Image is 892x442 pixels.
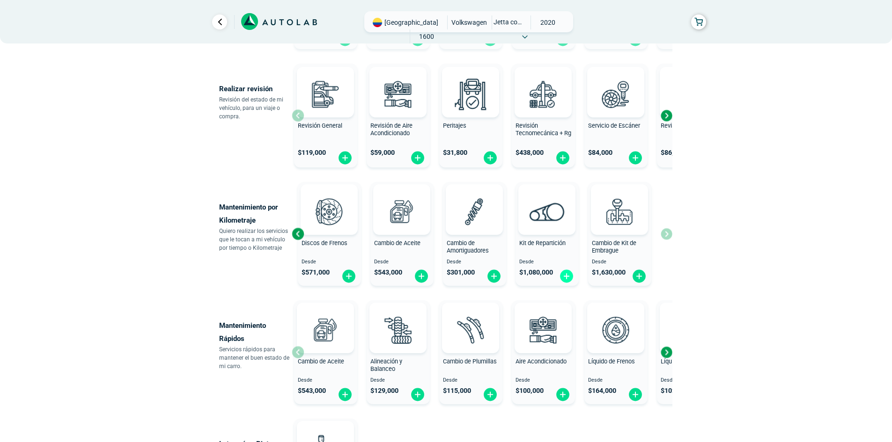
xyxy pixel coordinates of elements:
span: Desde [516,377,571,384]
button: Cambio de Amortiguadores Desde $301,000 [443,182,506,286]
span: Desde [370,377,426,384]
img: AD0BCuuxAAAAAElFTkSuQmCC [384,69,412,97]
span: $ 115,000 [443,387,471,395]
span: Desde [298,377,354,384]
button: Peritajes $31,800 [439,64,502,167]
img: AD0BCuuxAAAAAElFTkSuQmCC [605,186,634,214]
span: $ 129,000 [370,387,398,395]
span: Kit de Repartición [519,239,566,246]
img: cambio_de_aceite-v3.svg [305,309,346,350]
button: Cambio de Kit de Embrague Desde $1,630,000 [588,182,651,286]
img: fi_plus-circle2.svg [341,269,356,283]
img: aire_acondicionado-v3.svg [523,309,564,350]
img: escaner-v3.svg [595,73,636,115]
span: $ 31,800 [443,149,467,157]
span: $ 86,900 [661,149,685,157]
img: AD0BCuuxAAAAAElFTkSuQmCC [533,186,561,214]
span: Cambio de Amortiguadores [447,239,489,254]
button: Cambio de Plumillas Desde $115,000 [439,300,502,404]
span: $ 543,000 [298,387,326,395]
span: 2020 [531,15,564,29]
span: Desde [519,259,575,265]
span: Revisión Tecnomecánica + Rg [516,122,571,137]
span: Cambio de Aceite [298,358,344,365]
img: fi_plus-circle2.svg [338,387,353,402]
img: fi_plus-circle2.svg [414,269,429,283]
img: alineacion_y_balanceo-v3.svg [377,309,419,350]
span: $ 301,000 [447,268,475,276]
img: AD0BCuuxAAAAAElFTkSuQmCC [384,304,412,333]
div: Next slide [659,109,673,123]
img: aire_acondicionado-v3.svg [377,73,419,115]
img: AD0BCuuxAAAAAElFTkSuQmCC [457,304,485,333]
span: Peritajes [443,122,466,129]
img: AD0BCuuxAAAAAElFTkSuQmCC [529,304,557,333]
span: Desde [443,377,499,384]
span: $ 543,000 [374,268,402,276]
span: 1600 [410,29,443,43]
img: AD0BCuuxAAAAAElFTkSuQmCC [388,186,416,214]
span: $ 164,000 [588,387,616,395]
span: Desde [447,259,502,265]
img: AD0BCuuxAAAAAElFTkSuQmCC [602,304,630,333]
span: Líquido Refrigerante [661,358,714,365]
span: $ 59,000 [370,149,395,157]
span: $ 438,000 [516,149,544,157]
img: fi_plus-circle2.svg [483,387,498,402]
button: Revisión de Batería $86,900 [657,64,720,167]
img: AD0BCuuxAAAAAElFTkSuQmCC [457,69,485,97]
img: fi_plus-circle2.svg [555,387,570,402]
img: cambio_de_aceite-v3.svg [381,191,422,232]
img: frenos2-v3.svg [309,191,350,232]
img: revision_tecno_mecanica-v3.svg [523,73,564,115]
div: Previous slide [291,227,305,241]
img: fi_plus-circle2.svg [555,151,570,165]
img: fi_plus-circle2.svg [483,151,498,165]
p: Quiero realizar los servicios que le tocan a mi vehículo por tiempo o Kilometraje [219,227,292,252]
button: Alineación y Balanceo Desde $129,000 [367,300,430,404]
img: fi_plus-circle2.svg [632,269,647,283]
div: Next slide [659,345,673,359]
span: Desde [592,259,648,265]
img: AD0BCuuxAAAAAElFTkSuQmCC [602,69,630,97]
button: Cambio de Aceite Desde $543,000 [294,300,357,404]
img: peritaje-v3.svg [450,73,491,115]
span: Desde [302,259,357,265]
span: $ 571,000 [302,268,330,276]
img: fi_plus-circle2.svg [410,387,425,402]
span: $ 84,000 [588,149,612,157]
img: AD0BCuuxAAAAAElFTkSuQmCC [315,186,343,214]
button: Cambio de Aceite Desde $543,000 [370,182,434,286]
button: Kit de Repartición Desde $1,080,000 [516,182,579,286]
span: Líquido de Frenos [588,358,635,365]
img: AD0BCuuxAAAAAElFTkSuQmCC [529,69,557,97]
img: cambio_bateria-v3.svg [668,73,709,115]
span: Desde [374,259,430,265]
button: Discos de Frenos Desde $571,000 [298,182,361,286]
img: fi_plus-circle2.svg [410,151,425,165]
img: AD0BCuuxAAAAAElFTkSuQmCC [311,304,339,333]
span: JETTA COMFORTLINE [492,15,525,29]
span: Desde [588,377,644,384]
img: liquido_frenos-v3.svg [595,309,636,350]
img: plumillas-v3.svg [450,309,491,350]
span: [GEOGRAPHIC_DATA] [384,18,438,27]
img: AD0BCuuxAAAAAElFTkSuQmCC [460,186,488,214]
img: Flag of COLOMBIA [373,18,382,27]
img: fi_plus-circle2.svg [559,269,574,283]
img: liquido_refrigerante-v3.svg [668,309,709,350]
p: Realizar revisión [219,82,292,95]
a: Ir al paso anterior [212,14,227,29]
button: Revisión de Aire Acondicionado $59,000 [367,64,430,167]
img: AD0BCuuxAAAAAElFTkSuQmCC [311,69,339,97]
button: Líquido de Frenos Desde $164,000 [584,300,648,404]
button: Líquido Refrigerante Desde $102,000 [657,300,720,404]
button: Revisión General $119,000 [294,64,357,167]
img: fi_plus-circle2.svg [628,387,643,402]
span: Cambio de Kit de Embrague [592,239,636,254]
span: Cambio de Aceite [374,239,420,246]
img: fi_plus-circle2.svg [338,151,353,165]
button: Revisión Tecnomecánica + Rg $438,000 [512,64,575,167]
p: Servicios rápidos para mantener el buen estado de mi carro. [219,345,292,370]
span: Desde [661,377,716,384]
